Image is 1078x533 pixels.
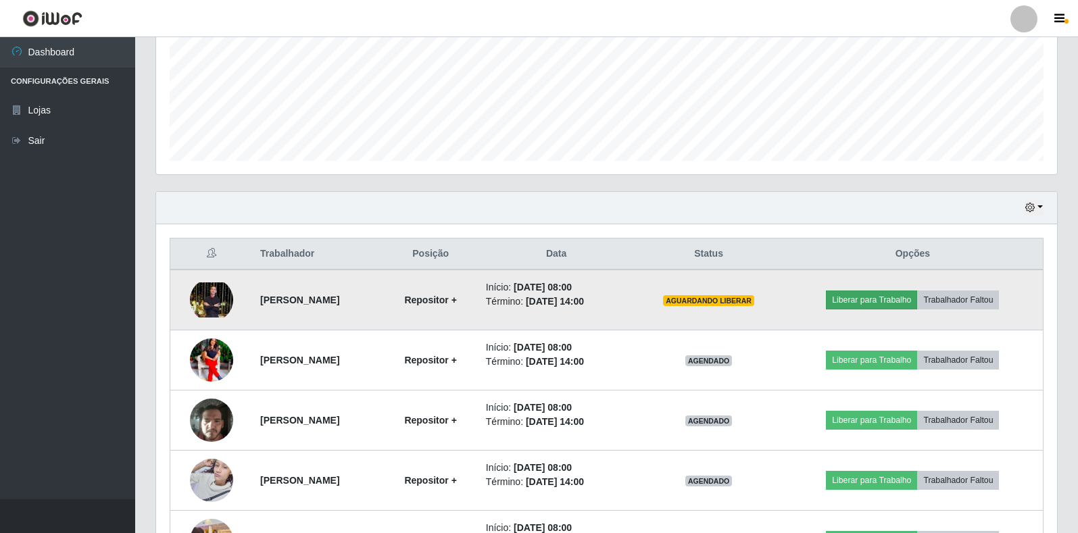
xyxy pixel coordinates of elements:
[526,416,584,427] time: [DATE] 14:00
[635,238,782,270] th: Status
[526,296,584,307] time: [DATE] 14:00
[917,290,999,309] button: Trabalhador Faltou
[917,411,999,430] button: Trabalhador Faltou
[826,471,917,490] button: Liberar para Trabalho
[383,238,477,270] th: Posição
[917,471,999,490] button: Trabalhador Faltou
[486,401,627,415] li: Início:
[486,340,627,355] li: Início:
[514,522,572,533] time: [DATE] 08:00
[486,475,627,489] li: Término:
[478,238,635,270] th: Data
[685,415,733,426] span: AGENDADO
[404,295,456,305] strong: Repositor +
[486,280,627,295] li: Início:
[663,295,754,306] span: AGUARDANDO LIBERAR
[685,355,733,366] span: AGENDADO
[514,282,572,293] time: [DATE] 08:00
[486,355,627,369] li: Término:
[826,351,917,370] button: Liberar para Trabalho
[526,476,584,487] time: [DATE] 14:00
[260,295,339,305] strong: [PERSON_NAME]
[486,415,627,429] li: Término:
[190,451,233,509] img: 1755028690244.jpeg
[526,356,584,367] time: [DATE] 14:00
[826,411,917,430] button: Liberar para Trabalho
[190,391,233,449] img: 1751312410869.jpeg
[917,351,999,370] button: Trabalhador Faltou
[260,475,339,486] strong: [PERSON_NAME]
[252,238,383,270] th: Trabalhador
[404,355,456,365] strong: Repositor +
[826,290,917,309] button: Liberar para Trabalho
[685,476,733,486] span: AGENDADO
[514,462,572,473] time: [DATE] 08:00
[783,238,1044,270] th: Opções
[260,355,339,365] strong: [PERSON_NAME]
[514,402,572,413] time: [DATE] 08:00
[22,10,82,27] img: CoreUI Logo
[404,415,456,426] strong: Repositor +
[514,342,572,353] time: [DATE] 08:00
[190,333,233,387] img: 1751311767272.jpeg
[260,415,339,426] strong: [PERSON_NAME]
[404,475,456,486] strong: Repositor +
[486,295,627,309] li: Término:
[486,461,627,475] li: Início:
[190,282,233,318] img: 1750982102846.jpeg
